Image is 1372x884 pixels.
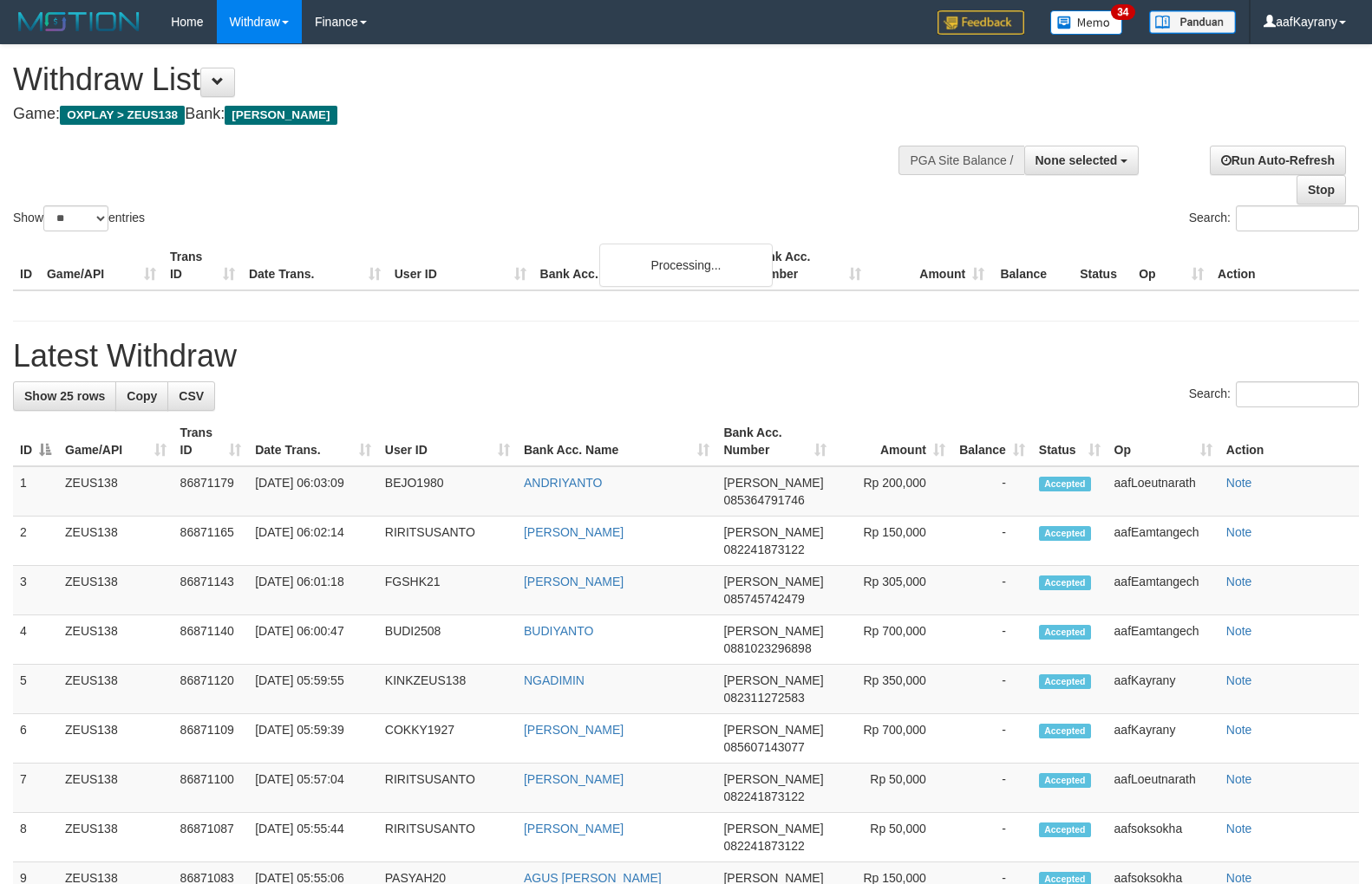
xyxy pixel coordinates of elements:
[58,517,173,566] td: ZEUS138
[248,813,378,862] td: [DATE] 05:55:44
[1107,764,1219,813] td: aafLoeutnarath
[58,714,173,764] td: ZEUS138
[173,466,249,517] td: 86871179
[517,417,716,466] th: Bank Acc. Name: activate to sort column ascending
[723,740,804,754] span: Copy 085607143077 to clipboard
[952,466,1032,517] td: -
[938,10,1024,35] img: Feedback.jpg
[163,241,242,290] th: Trans ID
[1111,4,1134,20] span: 34
[1236,381,1359,407] input: Search:
[43,205,108,231] select: Showentries
[723,641,811,655] span: Copy 0881023296898 to clipboard
[1210,146,1346,175] a: Run Auto-Refresh
[173,517,249,566] td: 86871165
[1107,665,1219,714] td: aafKayrany
[952,665,1032,714] td: -
[723,476,823,490] span: [PERSON_NAME]
[1226,525,1252,539] a: Note
[723,493,804,507] span: Copy 085364791746 to clipboard
[723,575,823,588] span: [PERSON_NAME]
[723,691,804,705] span: Copy 082311272583 to clipboard
[952,764,1032,813] td: -
[388,241,533,290] th: User ID
[1024,146,1140,175] button: None selected
[248,517,378,566] td: [DATE] 06:02:14
[1226,822,1252,835] a: Note
[248,615,378,665] td: [DATE] 06:00:47
[1226,673,1252,687] a: Note
[599,244,773,287] div: Processing...
[716,417,833,466] th: Bank Acc. Number: activate to sort column ascending
[1189,205,1359,231] label: Search:
[173,813,249,862] td: 86871087
[1036,153,1118,167] span: None selected
[378,665,517,714] td: KINKZEUS138
[1226,575,1252,588] a: Note
[723,525,823,539] span: [PERSON_NAME]
[1107,417,1219,466] th: Op: activate to sort column ascending
[378,764,517,813] td: RIRITSUSANTO
[1107,466,1219,517] td: aafLoeutnarath
[58,665,173,714] td: ZEUS138
[898,146,1023,175] div: PGA Site Balance /
[533,241,746,290] th: Bank Acc. Name
[13,339,1359,374] h1: Latest Withdraw
[524,673,585,687] a: NGADIMIN
[723,772,823,786] span: [PERSON_NAME]
[1107,813,1219,862] td: aafsoksokha
[13,205,145,231] label: Show entries
[833,615,952,665] td: Rp 700,000
[173,764,249,813] td: 86871100
[1189,381,1359,407] label: Search:
[248,764,378,813] td: [DATE] 05:57:04
[1039,477,1091,491] span: Accepted
[723,624,823,638] span: [PERSON_NAME]
[13,417,58,466] th: ID: activate to sort column descending
[723,592,804,606] span: Copy 085745742479 to clipboard
[524,624,593,638] a: BUDIYANTO
[378,566,517,615] td: FGSHK21
[1107,517,1219,566] td: aafEamtangech
[13,466,58,517] td: 1
[13,517,58,566] td: 2
[1226,723,1252,737] a: Note
[952,615,1032,665] td: -
[1226,476,1252,490] a: Note
[58,566,173,615] td: ZEUS138
[225,106,336,125] span: [PERSON_NAME]
[248,665,378,714] td: [DATE] 05:59:55
[242,241,388,290] th: Date Trans.
[13,714,58,764] td: 6
[58,813,173,862] td: ZEUS138
[248,417,378,466] th: Date Trans.: activate to sort column ascending
[115,381,168,411] a: Copy
[1219,417,1359,466] th: Action
[723,543,804,556] span: Copy 082241873122 to clipboard
[1039,526,1091,541] span: Accepted
[173,566,249,615] td: 86871143
[1211,241,1359,290] th: Action
[952,417,1032,466] th: Balance: activate to sort column ascending
[833,417,952,466] th: Amount: activate to sort column ascending
[40,241,163,290] th: Game/API
[1107,566,1219,615] td: aafEamtangech
[723,673,823,687] span: [PERSON_NAME]
[868,241,991,290] th: Amount
[13,665,58,714] td: 5
[60,106,185,125] span: OXPLAY > ZEUS138
[13,566,58,615] td: 3
[723,822,823,835] span: [PERSON_NAME]
[1073,241,1132,290] th: Status
[1236,205,1359,231] input: Search:
[378,714,517,764] td: COKKY1927
[833,466,952,517] td: Rp 200,000
[58,764,173,813] td: ZEUS138
[378,517,517,566] td: RIRITSUSANTO
[833,764,952,813] td: Rp 50,000
[58,417,173,466] th: Game/API: activate to sort column ascending
[378,466,517,517] td: BEJO1980
[1132,241,1211,290] th: Op
[524,525,624,539] a: [PERSON_NAME]
[991,241,1073,290] th: Balance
